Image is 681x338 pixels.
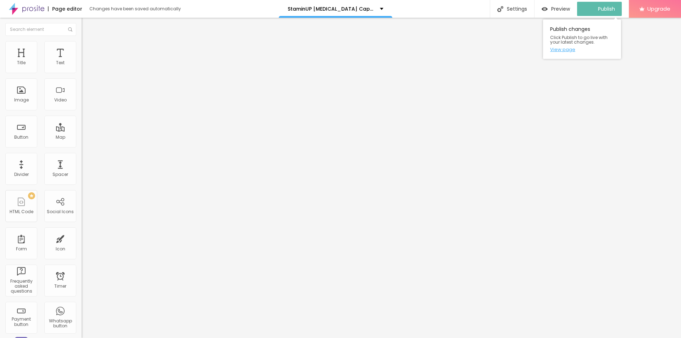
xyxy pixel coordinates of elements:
[56,135,65,140] div: Map
[56,60,65,65] div: Text
[14,98,29,102] div: Image
[535,2,577,16] button: Preview
[577,2,622,16] button: Publish
[7,317,35,327] div: Payment button
[598,6,615,12] span: Publish
[17,60,26,65] div: Title
[89,7,181,11] div: Changes have been saved automatically
[14,135,28,140] div: Button
[288,6,375,11] p: StaminUP [MEDICAL_DATA] Capsules Best Results
[550,47,614,52] a: View page
[542,6,548,12] img: view-1.svg
[46,318,74,329] div: Whatsapp button
[543,20,621,59] div: Publish changes
[550,35,614,44] span: Click Publish to go live with your latest changes.
[54,98,67,102] div: Video
[82,18,681,338] iframe: Editor
[52,172,68,177] div: Spacer
[54,284,66,289] div: Timer
[48,6,82,11] div: Page editor
[68,27,72,32] img: Icone
[56,246,65,251] div: Icon
[497,6,503,12] img: Icone
[5,23,76,36] input: Search element
[647,6,670,12] span: Upgrade
[47,209,74,214] div: Social Icons
[10,209,33,214] div: HTML Code
[551,6,570,12] span: Preview
[7,279,35,294] div: Frequently asked questions
[16,246,27,251] div: Form
[14,172,29,177] div: Divider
